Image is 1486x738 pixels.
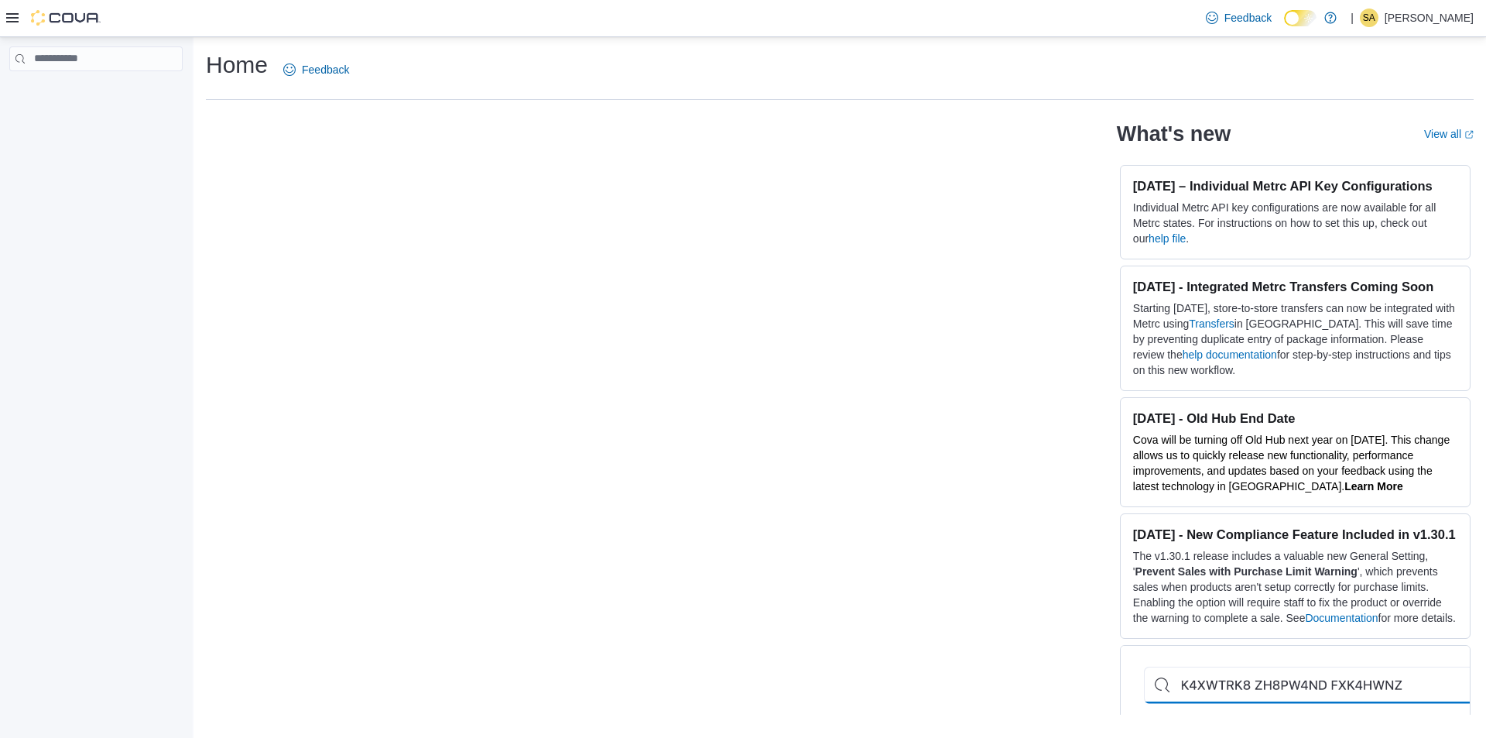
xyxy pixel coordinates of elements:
[1149,232,1186,245] a: help file
[1133,200,1457,246] p: Individual Metrc API key configurations are now available for all Metrc states. For instructions ...
[206,50,268,81] h1: Home
[1305,612,1378,624] a: Documentation
[1363,9,1375,27] span: SA
[302,62,349,77] span: Feedback
[1183,348,1277,361] a: help documentation
[1360,9,1378,27] div: Shawn Alexander
[1385,9,1474,27] p: [PERSON_NAME]
[1284,26,1285,27] span: Dark Mode
[1133,178,1457,194] h3: [DATE] – Individual Metrc API Key Configurations
[277,54,355,85] a: Feedback
[1133,279,1457,294] h3: [DATE] - Integrated Metrc Transfers Coming Soon
[1117,122,1231,146] h2: What's new
[1464,130,1474,139] svg: External link
[1133,300,1457,378] p: Starting [DATE], store-to-store transfers can now be integrated with Metrc using in [GEOGRAPHIC_D...
[1135,565,1358,578] strong: Prevent Sales with Purchase Limit Warning
[1189,318,1234,330] a: Transfers
[1133,434,1450,493] span: Cova will be turning off Old Hub next year on [DATE]. This change allows us to quickly release ne...
[1224,10,1272,26] span: Feedback
[1133,410,1457,426] h3: [DATE] - Old Hub End Date
[1284,10,1317,26] input: Dark Mode
[1351,9,1354,27] p: |
[1133,548,1457,626] p: The v1.30.1 release includes a valuable new General Setting, ' ', which prevents sales when produ...
[9,74,183,112] nav: Complex example
[1344,480,1402,493] a: Learn More
[1200,2,1278,33] a: Feedback
[31,10,101,26] img: Cova
[1424,128,1474,140] a: View allExternal link
[1133,527,1457,542] h3: [DATE] - New Compliance Feature Included in v1.30.1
